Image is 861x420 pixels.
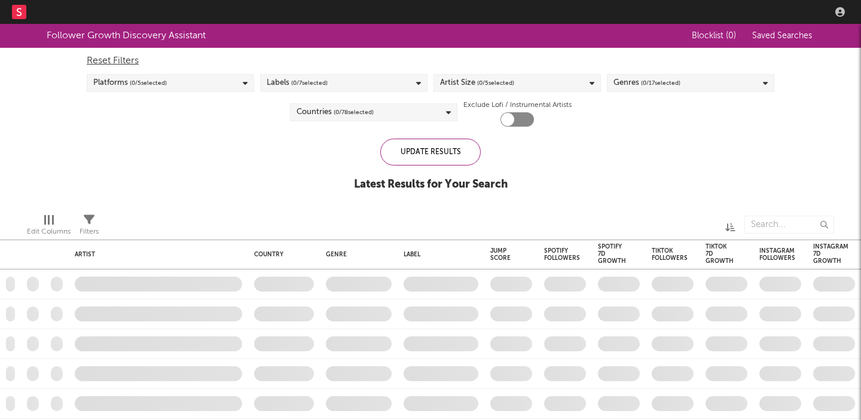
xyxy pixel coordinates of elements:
[297,105,374,119] div: Countries
[291,76,328,90] span: ( 0 / 7 selected)
[440,76,514,90] div: Artist Size
[75,251,236,258] div: Artist
[254,251,308,258] div: Country
[380,139,481,165] div: Update Results
[326,251,386,258] div: Genre
[334,105,374,119] span: ( 0 / 78 selected)
[598,243,626,265] div: Spotify 7D Growth
[463,98,572,112] label: Exclude Lofi / Instrumental Artists
[692,32,736,40] span: Blocklist
[93,76,167,90] div: Platforms
[354,177,508,192] div: Latest Results for Your Search
[652,247,688,262] div: Tiktok Followers
[813,243,848,265] div: Instagram 7D Growth
[544,247,580,262] div: Spotify Followers
[641,76,680,90] span: ( 0 / 17 selected)
[80,210,99,244] div: Filters
[726,32,736,40] span: ( 0 )
[267,76,328,90] div: Labels
[749,31,814,41] button: Saved Searches
[47,29,206,43] div: Follower Growth Discovery Assistant
[404,251,472,258] div: Label
[477,76,514,90] span: ( 0 / 5 selected)
[80,225,99,239] div: Filters
[87,54,774,68] div: Reset Filters
[744,216,834,234] input: Search...
[752,32,814,40] span: Saved Searches
[27,210,71,244] div: Edit Columns
[130,76,167,90] span: ( 0 / 5 selected)
[490,247,514,262] div: Jump Score
[759,247,795,262] div: Instagram Followers
[27,225,71,239] div: Edit Columns
[706,243,734,265] div: Tiktok 7D Growth
[613,76,680,90] div: Genres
